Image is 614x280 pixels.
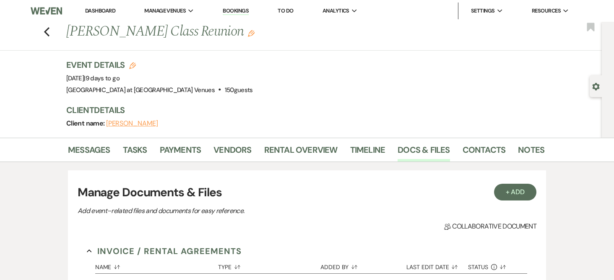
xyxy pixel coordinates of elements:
[323,7,349,15] span: Analytics
[518,143,544,162] a: Notes
[123,143,147,162] a: Tasks
[78,206,371,216] p: Add event–related files and documents for easy reference.
[106,120,158,127] button: [PERSON_NAME]
[84,74,120,82] span: |
[444,221,536,231] span: Collaborative document
[218,257,320,273] button: Type
[66,22,442,42] h1: [PERSON_NAME] Class Reunion
[468,257,517,273] button: Status
[95,257,218,273] button: Name
[87,245,242,257] button: Invoice / Rental Agreements
[85,7,115,14] a: Dashboard
[68,143,110,162] a: Messages
[264,143,338,162] a: Rental Overview
[66,119,106,128] span: Client name:
[463,143,506,162] a: Contacts
[398,143,450,162] a: Docs & Files
[278,7,293,14] a: To Do
[31,2,62,20] img: Weven Logo
[213,143,251,162] a: Vendors
[66,74,120,82] span: [DATE]
[160,143,201,162] a: Payments
[350,143,385,162] a: Timeline
[248,29,255,37] button: Edit
[66,59,253,71] h3: Event Details
[66,86,215,94] span: [GEOGRAPHIC_DATA] at [GEOGRAPHIC_DATA] Venues
[468,264,488,270] span: Status
[494,184,537,200] button: + Add
[532,7,561,15] span: Resources
[223,7,249,15] a: Bookings
[78,184,536,201] h3: Manage Documents & Files
[592,82,600,90] button: Open lead details
[471,7,495,15] span: Settings
[86,74,120,82] span: 9 days to go
[406,257,468,273] button: Last Edit Date
[144,7,186,15] span: Manage Venues
[320,257,406,273] button: Added By
[225,86,253,94] span: 150 guests
[66,104,536,116] h3: Client Details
